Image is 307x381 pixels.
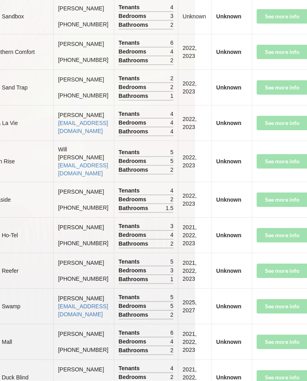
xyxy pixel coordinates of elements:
span: Tenants [119,4,142,12]
b: Unknown [216,339,241,345]
span: Bathrooms [119,276,150,284]
span: Bedrooms [119,12,148,20]
span: 1 [170,92,173,100]
td: Will [PERSON_NAME] [53,141,114,182]
span: Bedrooms [119,196,148,204]
span: Bathrooms [119,57,150,65]
span: Tenants [119,75,142,83]
td: [PERSON_NAME] [PHONE_NUMBER] [53,218,114,253]
span: Bedrooms [119,302,148,310]
span: 4 [170,4,173,12]
td: [PERSON_NAME] [PHONE_NUMBER] [53,324,114,360]
span: Tenants [119,39,142,47]
span: Bedrooms [119,119,148,127]
span: 4 [170,110,173,118]
b: Unknown [216,14,241,20]
span: 3 [170,222,173,230]
span: Bathrooms [119,128,150,136]
b: Unknown [216,304,241,310]
span: Bathrooms [119,240,150,248]
span: Bedrooms [119,48,148,56]
span: 5 [170,294,173,302]
span: Bedrooms [119,83,148,91]
td: [PERSON_NAME] [PHONE_NUMBER] [53,182,114,218]
span: Bathrooms [119,311,150,319]
span: 4 [170,119,173,127]
span: 3 [170,267,173,275]
span: 4 [170,187,173,195]
td: 2022, 2023 [178,141,211,182]
b: Unknown [216,120,241,127]
span: Tenants [119,329,142,337]
span: 5 [170,258,173,266]
span: 4 [170,365,173,373]
span: 6 [170,329,173,337]
span: Tenants [119,294,142,302]
span: 2 [170,347,173,355]
span: 5 [170,302,173,310]
td: 2021, 2022, 2023 [178,324,211,360]
span: 3 [170,12,173,20]
td: 2022, 2023 [178,182,211,218]
span: 2 [170,196,173,204]
b: Unknown [216,85,241,91]
span: 2 [170,75,173,83]
span: 2 [170,83,173,91]
td: 2022, 2023 [178,34,211,70]
span: Tenants [119,149,142,157]
span: 4 [170,48,173,56]
td: 2022, 2023 [178,70,211,105]
span: 2 [170,311,173,319]
a: [EMAIL_ADDRESS][DOMAIN_NAME] [58,163,108,177]
span: Bedrooms [119,231,148,239]
span: 2 [170,21,173,29]
td: 2021, 2022, 2023 [178,218,211,253]
td: 2021, 2022, 2023 [178,253,211,289]
span: 5 [170,157,173,165]
span: Bathrooms [119,204,150,212]
span: Tenants [119,258,142,266]
td: [PERSON_NAME] [PHONE_NUMBER] [53,253,114,289]
td: [PERSON_NAME] [53,105,114,141]
a: [EMAIL_ADDRESS][DOMAIN_NAME] [58,304,108,318]
span: 1 [170,276,173,284]
span: Bathrooms [119,166,150,174]
span: 6 [170,39,173,47]
span: Tenants [119,365,142,373]
b: Unknown [216,197,241,203]
span: 2 [170,166,173,174]
b: Unknown [216,159,241,165]
span: 4 [170,231,173,239]
span: 4 [170,128,173,136]
span: Tenants [119,110,142,118]
b: Unknown [216,375,241,381]
span: 5 [170,149,173,157]
span: Bedrooms [119,338,148,346]
td: [PERSON_NAME] [PHONE_NUMBER] [53,34,114,70]
span: Bedrooms [119,157,148,165]
span: 2 [170,57,173,65]
td: 2022, 2023 [178,105,211,141]
span: 1.5 [165,204,173,212]
span: Bathrooms [119,92,150,100]
b: Unknown [216,268,241,274]
span: Bedrooms [119,267,148,275]
td: [PERSON_NAME] [53,289,114,324]
b: Unknown [216,49,241,56]
span: 2 [170,240,173,248]
span: Tenants [119,187,142,195]
span: 4 [170,338,173,346]
a: [EMAIL_ADDRESS][DOMAIN_NAME] [58,120,108,135]
td: [PERSON_NAME] [PHONE_NUMBER] [53,70,114,105]
span: Bathrooms [119,347,150,355]
td: 2025, 2027 [178,289,211,324]
b: Unknown [216,232,241,239]
span: Bathrooms [119,21,150,29]
span: Tenants [119,222,142,230]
